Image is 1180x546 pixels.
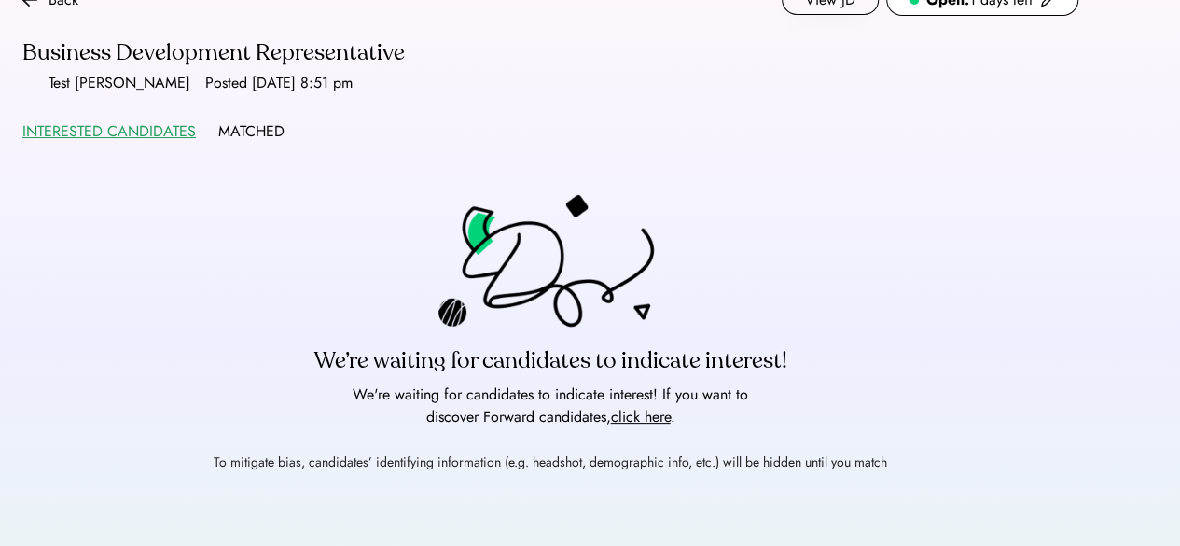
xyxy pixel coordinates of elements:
div: Test [PERSON_NAME] [49,72,190,94]
div: INTERESTED CANDIDATES [22,120,196,143]
div: To mitigate bias, candidates’ identifying information (e.g. headshot, demographic info, etc.) wil... [214,442,887,472]
div: We're waiting for candidates to indicate interest! If you want to discover Forward candidates, . [345,384,756,428]
div: Business Development Representative [22,38,1078,68]
img: yH5BAEAAAAALAAAAAABAAEAAAIBRAA7 [22,74,41,92]
div: We’re waiting for candidates to indicate interest! [314,346,787,376]
img: fortune%20cookie.png [438,194,662,339]
div: Posted [DATE] 8:51 pm [205,72,353,94]
a: click here [611,406,671,427]
div: MATCHED [218,120,285,143]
